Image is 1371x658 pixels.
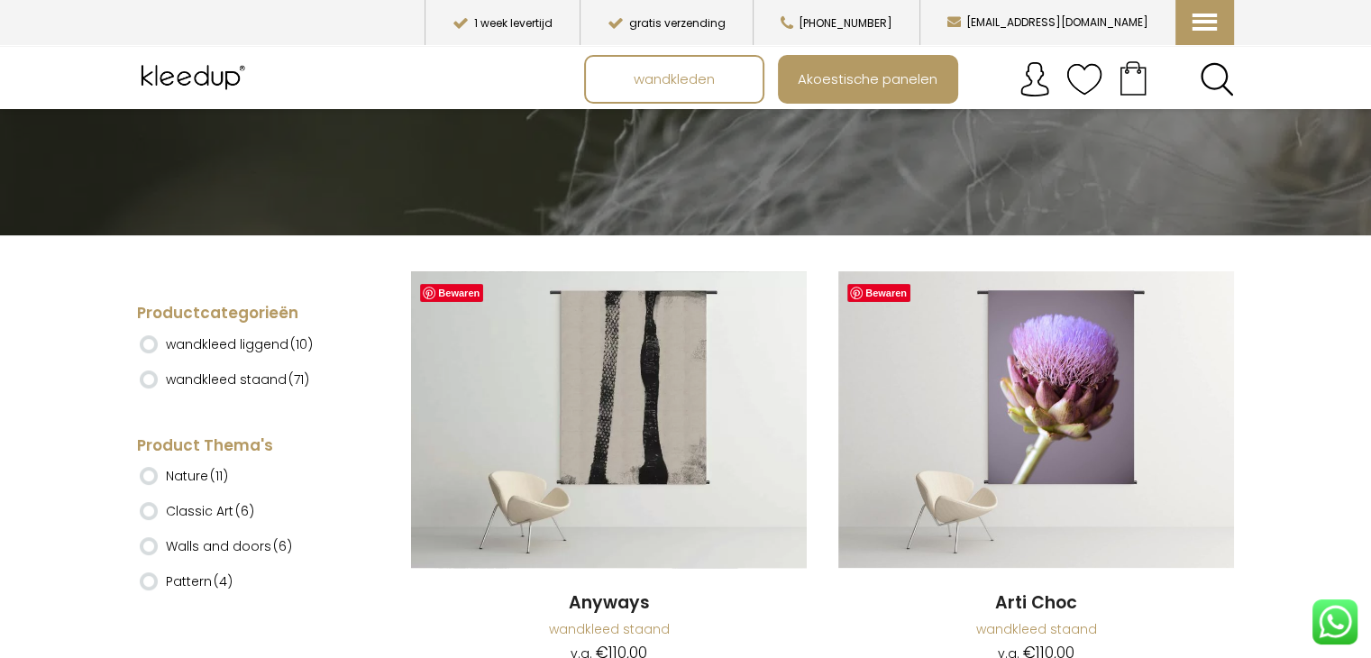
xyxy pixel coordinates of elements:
a: Akoestische panelen [780,57,956,102]
img: Arti Choc [838,271,1234,568]
img: Anyways [411,271,807,568]
nav: Main menu [584,55,1248,104]
h4: Product Thema's [137,435,356,457]
a: Bewaren [420,284,483,302]
label: Walls and doors [166,531,292,562]
span: Akoestische panelen [788,61,947,96]
span: (4) [214,572,233,590]
span: (71) [288,370,309,388]
a: wandkleed staand [975,620,1096,638]
span: (10) [290,335,313,353]
label: wandkleed liggend [166,329,313,360]
a: Arti Choc [838,591,1234,616]
img: account.svg [1017,61,1053,97]
a: Your cart [1102,55,1164,100]
span: wandkleden [624,61,725,96]
a: Anyways [411,271,807,571]
h4: Productcategorieën [137,303,356,324]
span: (6) [273,537,292,555]
label: wandkleed staand [166,364,309,395]
a: wandkleed staand [549,620,670,638]
a: Bewaren [847,284,910,302]
label: Nature [166,461,228,491]
a: wandkleden [586,57,763,102]
span: (11) [210,467,228,485]
span: (6) [235,502,254,520]
label: Pattern [166,566,233,597]
label: Classic Art [166,496,254,526]
img: Kleedup [137,55,253,100]
a: Search [1200,62,1234,96]
img: verlanglijstje.svg [1066,61,1102,97]
a: Anyways [411,591,807,616]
